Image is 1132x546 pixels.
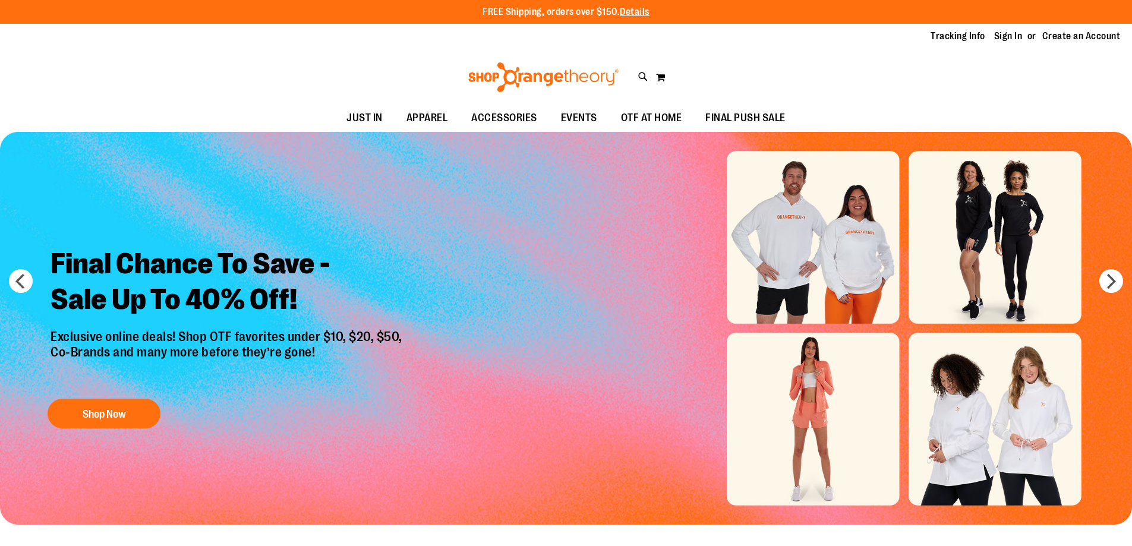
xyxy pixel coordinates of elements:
a: Details [620,7,649,17]
img: Shop Orangetheory [466,62,620,92]
span: EVENTS [561,105,597,131]
button: prev [9,269,33,293]
span: OTF AT HOME [621,105,682,131]
p: FREE Shipping, orders over $150. [483,5,649,19]
a: Sign In [994,30,1023,43]
span: FINAL PUSH SALE [705,105,786,131]
p: Exclusive online deals! Shop OTF favorites under $10, $20, $50, Co-Brands and many more before th... [42,329,414,387]
button: Shop Now [48,399,160,428]
a: Tracking Info [931,30,985,43]
h2: Final Chance To Save - Sale Up To 40% Off! [42,237,414,329]
a: Final Chance To Save -Sale Up To 40% Off! Exclusive online deals! Shop OTF favorites under $10, $... [42,237,414,435]
span: APPAREL [406,105,448,131]
a: Create an Account [1042,30,1121,43]
button: next [1099,269,1123,293]
span: ACCESSORIES [471,105,537,131]
span: JUST IN [346,105,383,131]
